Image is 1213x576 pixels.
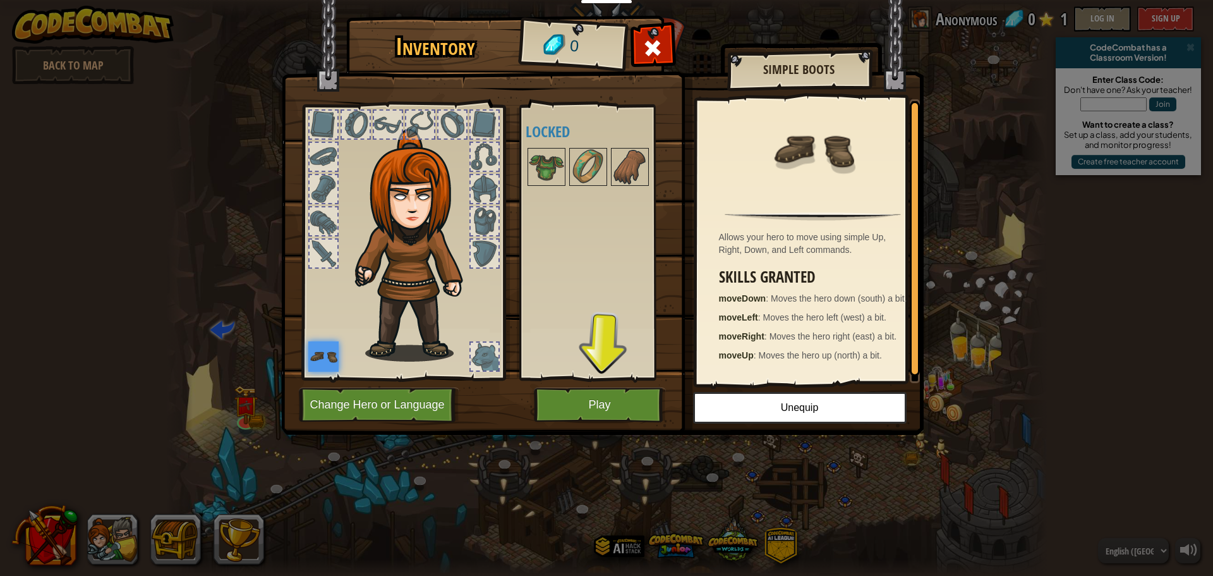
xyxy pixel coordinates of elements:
span: 0 [569,35,579,58]
span: : [758,312,763,322]
div: Allows your hero to move using simple Up, Right, Down, and Left commands. [719,231,914,256]
strong: moveDown [719,293,766,303]
strong: moveRight [719,331,764,341]
h1: Inventory [355,34,516,60]
img: hair_f2.png [349,129,485,362]
strong: moveUp [719,350,754,360]
button: Change Hero or Language [299,388,459,422]
img: hr.png [725,212,900,221]
img: portrait.png [772,109,854,191]
h4: Locked [526,123,684,140]
h3: Skills Granted [719,269,914,286]
span: Moves the hero left (west) a bit. [763,312,886,322]
span: Moves the hero down (south) a bit. [771,293,907,303]
span: : [764,331,769,341]
img: portrait.png [308,341,339,372]
button: Play [534,388,666,422]
button: Unequip [693,392,907,424]
span: Moves the hero up (north) a bit. [759,350,882,360]
span: Moves the hero right (east) a bit. [769,331,897,341]
img: portrait.png [529,149,564,185]
span: : [766,293,771,303]
strong: moveLeft [719,312,758,322]
img: portrait.png [612,149,648,185]
img: portrait.png [570,149,606,185]
h2: Simple Boots [740,63,859,77]
span: : [754,350,759,360]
